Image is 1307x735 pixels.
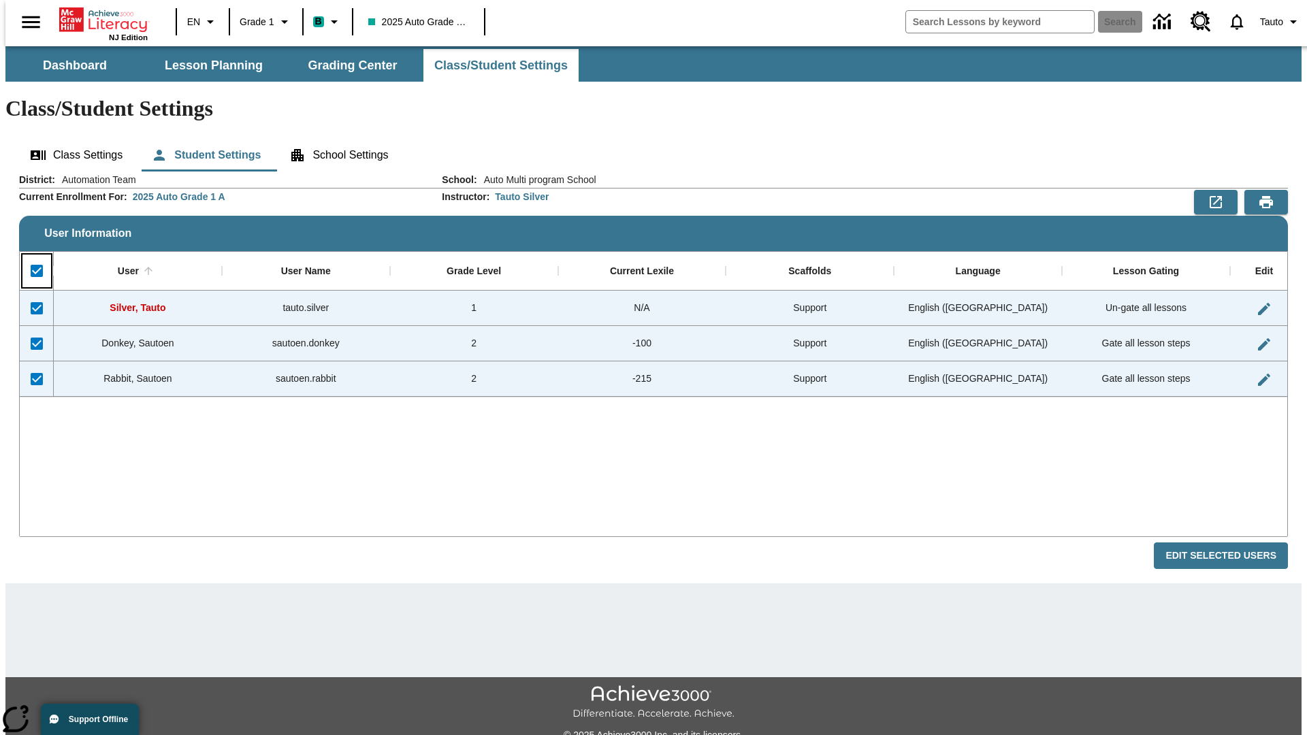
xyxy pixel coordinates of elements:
[1062,326,1230,361] div: Gate all lesson steps
[59,5,148,42] div: Home
[110,302,165,313] span: Silver, Tauto
[1244,190,1288,214] button: Print Preview
[1182,3,1219,40] a: Resource Center, Will open in new tab
[390,291,558,326] div: 1
[442,191,489,203] h2: Instructor :
[308,10,348,34] button: Boost Class color is teal. Change class color
[59,6,148,33] a: Home
[572,685,735,720] img: Achieve3000 Differentiate Accelerate Achieve
[1260,15,1283,29] span: Tauto
[140,139,272,171] button: Student Settings
[1250,366,1278,393] button: Edit User
[1255,10,1307,34] button: Profile/Settings
[103,373,172,384] span: Rabbit, Sautoen
[390,326,558,361] div: 2
[234,10,298,34] button: Grade: Grade 1, Select a grade
[1062,291,1230,326] div: Un-gate all lessons
[69,715,128,724] span: Support Offline
[788,265,831,278] div: Scaffolds
[240,15,274,29] span: Grade 1
[558,361,726,397] div: -215
[19,139,1288,171] div: Class/Student Settings
[390,361,558,397] div: 2
[894,291,1062,326] div: English (US)
[368,15,469,29] span: 2025 Auto Grade 1 A
[109,33,148,42] span: NJ Edition
[222,291,390,326] div: tauto.silver
[423,49,579,82] button: Class/Student Settings
[5,46,1302,82] div: SubNavbar
[477,173,596,186] span: Auto Multi program School
[281,265,331,278] div: User Name
[726,326,894,361] div: Support
[726,361,894,397] div: Support
[5,96,1302,121] h1: Class/Student Settings
[894,326,1062,361] div: English (US)
[1194,190,1238,214] button: Export to CSV
[19,173,1288,570] div: User Information
[285,49,421,82] button: Grading Center
[11,2,51,42] button: Open side menu
[1250,295,1278,323] button: Edit User
[315,13,322,30] span: B
[187,15,200,29] span: EN
[278,139,399,171] button: School Settings
[118,265,139,278] div: User
[1062,361,1230,397] div: Gate all lesson steps
[1255,265,1273,278] div: Edit
[1219,4,1255,39] a: Notifications
[55,173,136,186] span: Automation Team
[146,49,282,82] button: Lesson Planning
[1154,542,1288,569] button: Edit Selected Users
[558,291,726,326] div: N/A
[1145,3,1182,41] a: Data Center
[44,227,131,240] span: User Information
[906,11,1094,33] input: search field
[19,191,127,203] h2: Current Enrollment For :
[956,265,1001,278] div: Language
[7,49,143,82] button: Dashboard
[41,704,139,735] button: Support Offline
[726,291,894,326] div: Support
[222,326,390,361] div: sautoen.donkey
[558,326,726,361] div: -100
[1250,331,1278,358] button: Edit User
[181,10,225,34] button: Language: EN, Select a language
[19,174,55,186] h2: District :
[222,361,390,397] div: sautoen.rabbit
[495,190,549,203] div: Tauto Silver
[894,361,1062,397] div: English (US)
[447,265,501,278] div: Grade Level
[1113,265,1179,278] div: Lesson Gating
[442,174,477,186] h2: School :
[610,265,674,278] div: Current Lexile
[5,49,580,82] div: SubNavbar
[101,338,174,348] span: Donkey, Sautoen
[133,190,225,203] div: 2025 Auto Grade 1 A
[19,139,133,171] button: Class Settings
